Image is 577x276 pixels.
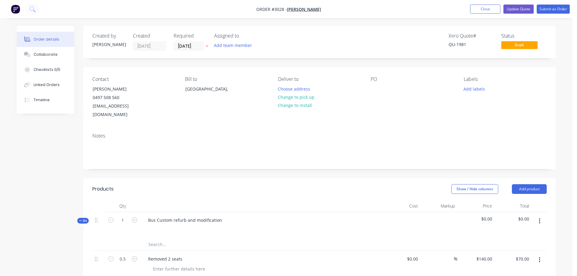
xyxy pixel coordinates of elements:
[460,216,492,222] span: $0.00
[92,76,175,82] div: Contact
[460,85,488,93] button: Add labels
[449,33,494,39] div: Xero Quote #
[495,200,532,212] div: Total
[185,76,268,82] div: Bill to
[34,67,60,72] div: Checklists 0/0
[278,76,361,82] div: Deliver to
[93,85,143,93] div: [PERSON_NAME]
[34,52,58,57] div: Collaborate
[92,33,126,39] div: Created by
[512,184,547,194] button: Add product
[92,133,547,139] div: Notes
[133,33,166,39] div: Created
[17,92,74,108] button: Timeline
[371,76,454,82] div: PO
[34,82,60,88] div: Linked Orders
[287,6,321,12] a: [PERSON_NAME]
[92,185,114,193] div: Products
[143,216,227,224] div: Bus Custom refurb and modification
[104,200,141,212] div: Qty
[180,85,241,104] div: [GEOGRAPHIC_DATA],
[17,62,74,77] button: Checklists 0/0
[185,85,236,93] div: [GEOGRAPHIC_DATA],
[34,97,50,103] div: Timeline
[214,41,255,49] button: Add team member
[77,218,89,224] div: Kit
[17,47,74,62] button: Collaborate
[537,5,570,14] button: Submit as Order
[88,85,148,119] div: [PERSON_NAME]0497 508 560[EMAIL_ADDRESS][DOMAIN_NAME]
[451,184,498,194] button: Show / Hide columns
[17,77,74,92] button: Linked Orders
[449,41,494,48] div: QU-1981
[79,218,87,223] span: Kit
[93,93,143,102] div: 0497 508 560
[17,32,74,47] button: Order details
[454,255,457,262] span: %
[275,85,313,93] button: Choose address
[457,200,495,212] div: Price
[275,101,315,109] button: Change to install
[174,33,207,39] div: Required
[148,238,269,251] input: Search...
[497,216,529,222] span: $0.00
[92,41,126,48] div: [PERSON_NAME]
[470,5,500,14] button: Close
[214,33,275,39] div: Assigned to
[275,93,318,101] button: Change to pick up
[11,5,20,14] img: Factory
[420,200,458,212] div: Markup
[501,41,538,49] span: Draft
[383,200,420,212] div: Cost
[501,33,547,39] div: Status
[256,6,287,12] span: Order #3028 -
[34,37,59,42] div: Order details
[503,5,534,14] button: Update Quote
[93,102,143,119] div: [EMAIL_ADDRESS][DOMAIN_NAME]
[143,254,187,263] div: Removed 2 seats
[211,41,255,49] button: Add team member
[464,76,547,82] div: Labels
